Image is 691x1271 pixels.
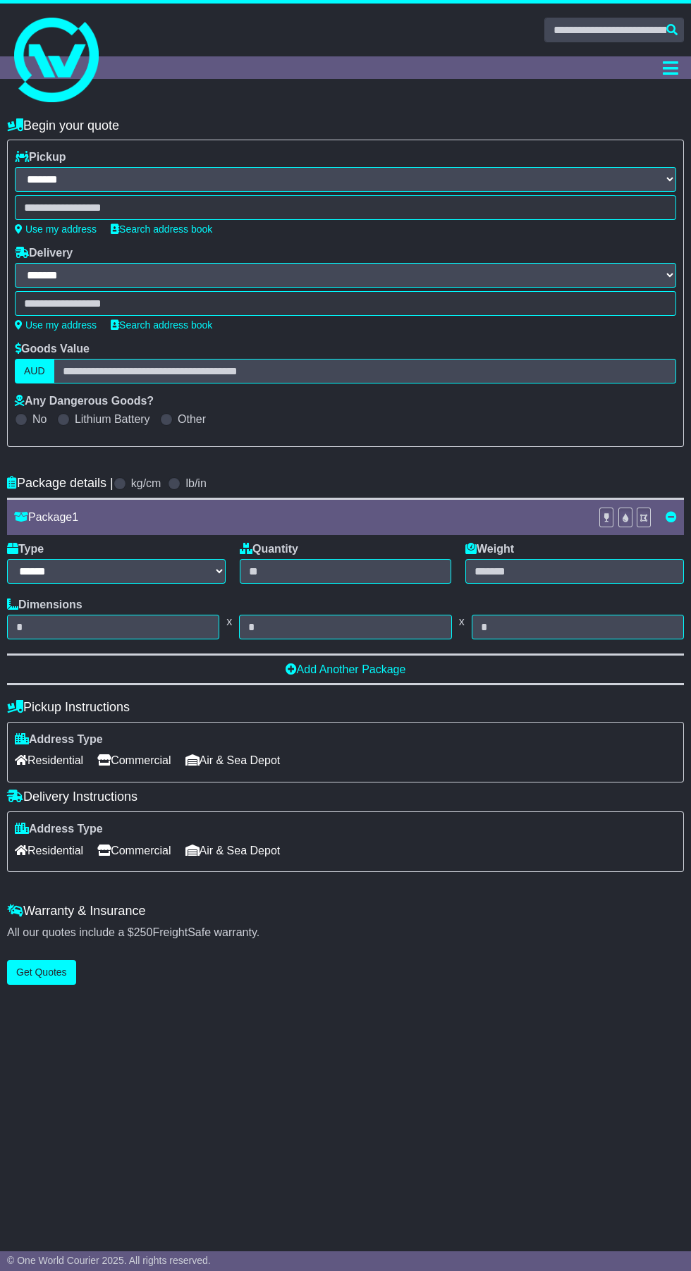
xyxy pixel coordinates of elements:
[7,960,76,985] button: Get Quotes
[185,749,281,771] span: Air & Sea Depot
[15,319,97,331] a: Use my address
[7,118,684,133] h4: Begin your quote
[111,223,212,235] a: Search address book
[131,477,161,490] label: kg/cm
[7,542,44,555] label: Type
[178,412,206,426] label: Other
[286,663,406,675] a: Add Another Package
[15,749,83,771] span: Residential
[75,412,150,426] label: Lithium Battery
[656,56,684,79] button: Toggle navigation
[32,412,47,426] label: No
[15,732,103,746] label: Address Type
[666,511,677,523] a: Remove this item
[185,477,206,490] label: lb/in
[15,246,73,259] label: Delivery
[240,542,298,555] label: Quantity
[97,749,171,771] span: Commercial
[7,790,684,804] h4: Delivery Instructions
[15,223,97,235] a: Use my address
[7,476,114,491] h4: Package details |
[72,511,78,523] span: 1
[7,598,82,611] label: Dimensions
[7,904,684,919] h4: Warranty & Insurance
[111,319,212,331] a: Search address book
[97,840,171,861] span: Commercial
[452,615,472,628] span: x
[15,394,154,407] label: Any Dangerous Goods?
[7,510,592,524] div: Package
[15,342,90,355] label: Goods Value
[15,822,103,835] label: Address Type
[15,359,54,383] label: AUD
[134,926,153,938] span: 250
[185,840,281,861] span: Air & Sea Depot
[7,700,684,715] h4: Pickup Instructions
[219,615,239,628] span: x
[465,542,514,555] label: Weight
[7,1255,211,1266] span: © One World Courier 2025. All rights reserved.
[15,840,83,861] span: Residential
[15,150,66,164] label: Pickup
[7,926,684,939] div: All our quotes include a $ FreightSafe warranty.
